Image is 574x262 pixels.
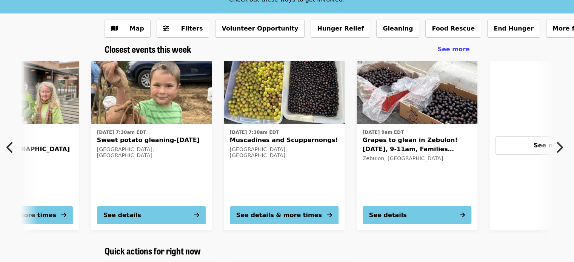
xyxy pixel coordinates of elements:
div: See details [369,211,407,220]
button: See details [363,206,471,224]
button: Food Rescue [425,20,481,38]
span: Closest events this week [105,42,191,55]
a: See details for "Muscadines and Scuppernongs!" [224,61,345,230]
span: Sweet potato gleaning-[DATE] [97,136,206,145]
time: [DATE] 7:30am EDT [230,129,279,136]
div: [GEOGRAPHIC_DATA], [GEOGRAPHIC_DATA] [97,146,206,159]
a: Quick actions for right now [105,245,201,256]
i: chevron-right icon [556,140,563,155]
a: Closest events this week [105,44,191,55]
span: See more [534,142,566,149]
a: See more [437,45,469,54]
img: Muscadines and Scuppernongs! organized by Society of St. Andrew [224,61,345,124]
div: Closest events this week [98,44,476,55]
div: See details & more times [236,211,322,220]
button: Hunger Relief [311,20,370,38]
div: Quick actions for right now [98,245,476,256]
button: See details & more times [230,206,339,224]
i: arrow-right icon [460,211,465,219]
span: Map [130,25,144,32]
i: arrow-right icon [194,211,199,219]
button: Volunteer Opportunity [215,20,305,38]
a: See details for "Grapes to glean in Zebulon! Tuesday 9/30/2025, 9-11am, Families welcome!" [357,61,477,230]
button: Show map view [105,20,151,38]
time: [DATE] 9am EDT [363,129,404,136]
span: Muscadines and Scuppernongs! [230,136,339,145]
span: See more [437,46,469,53]
div: See details [103,211,141,220]
i: arrow-right icon [61,211,66,219]
div: [GEOGRAPHIC_DATA], [GEOGRAPHIC_DATA] [230,146,339,159]
i: map icon [111,25,118,32]
span: Filters [181,25,203,32]
i: chevron-left icon [6,140,14,155]
img: Grapes to glean in Zebulon! Tuesday 9/30/2025, 9-11am, Families welcome! organized by Society of ... [357,61,477,124]
time: [DATE] 7:30am EDT [97,129,146,136]
button: Filters (0 selected) [157,20,209,38]
img: Sweet potato gleaning-Monday organized by Society of St. Andrew [91,61,212,124]
button: Next item [549,137,574,158]
button: Gleaning [376,20,419,38]
button: End Hunger [487,20,540,38]
span: Grapes to glean in Zebulon! [DATE], 9-11am, Families welcome! [363,136,471,154]
span: Quick actions for right now [105,244,201,257]
button: See details [97,206,206,224]
div: Zebulon, [GEOGRAPHIC_DATA] [363,155,471,162]
i: arrow-right icon [327,211,332,219]
i: sliders-h icon [163,25,169,32]
a: See details for "Sweet potato gleaning-Monday" [91,61,212,230]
